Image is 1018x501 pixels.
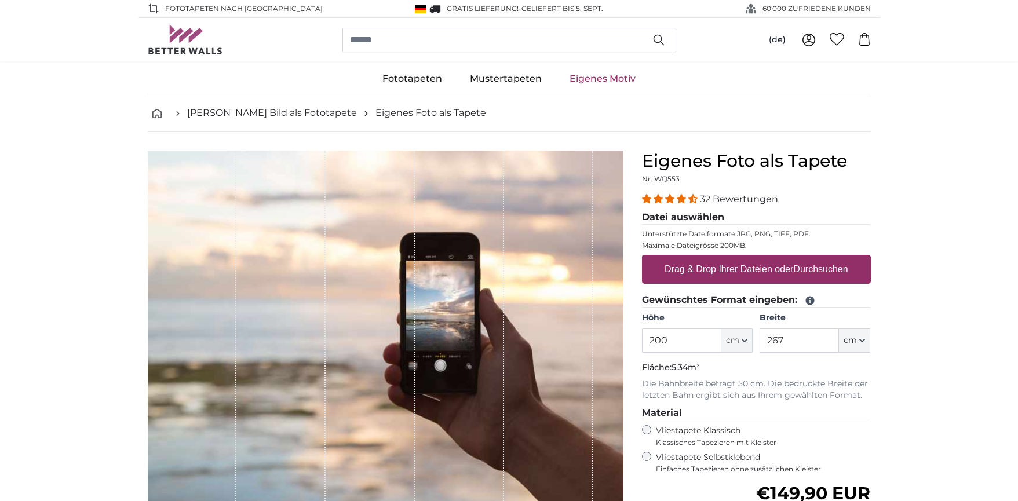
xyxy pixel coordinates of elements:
[375,106,486,120] a: Eigenes Foto als Tapete
[656,425,861,447] label: Vliestapete Klassisch
[642,210,871,225] legend: Datei auswählen
[760,312,870,324] label: Breite
[642,241,871,250] p: Maximale Dateigrösse 200MB.
[760,30,795,50] button: (de)
[556,64,650,94] a: Eigenes Motiv
[642,406,871,420] legend: Material
[656,465,871,474] span: Einfaches Tapezieren ohne zusätzlichen Kleister
[726,335,739,346] span: cm
[148,25,223,54] img: Betterwalls
[642,312,753,324] label: Höhe
[456,64,556,94] a: Mustertapeten
[762,3,871,14] span: 60'000 ZUFRIEDENE KUNDEN
[793,264,848,274] u: Durchsuchen
[642,193,700,204] span: 4.31 stars
[642,229,871,239] p: Unterstützte Dateiformate JPG, PNG, TIFF, PDF.
[642,362,871,374] p: Fläche:
[521,4,603,13] span: Geliefert bis 5. Sept.
[642,174,680,183] span: Nr. WQ553
[447,4,519,13] span: GRATIS Lieferung!
[642,293,871,308] legend: Gewünschtes Format eingeben:
[700,193,778,204] span: 32 Bewertungen
[672,362,700,372] span: 5.34m²
[642,151,871,171] h1: Eigenes Foto als Tapete
[660,258,853,281] label: Drag & Drop Ihrer Dateien oder
[165,3,323,14] span: Fototapeten nach [GEOGRAPHIC_DATA]
[368,64,456,94] a: Fototapeten
[187,106,357,120] a: [PERSON_NAME] Bild als Fototapete
[844,335,857,346] span: cm
[148,94,871,132] nav: breadcrumbs
[415,5,426,13] img: Deutschland
[642,378,871,401] p: Die Bahnbreite beträgt 50 cm. Die bedruckte Breite der letzten Bahn ergibt sich aus Ihrem gewählt...
[656,452,871,474] label: Vliestapete Selbstklebend
[519,4,603,13] span: -
[839,328,870,353] button: cm
[721,328,753,353] button: cm
[656,438,861,447] span: Klassisches Tapezieren mit Kleister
